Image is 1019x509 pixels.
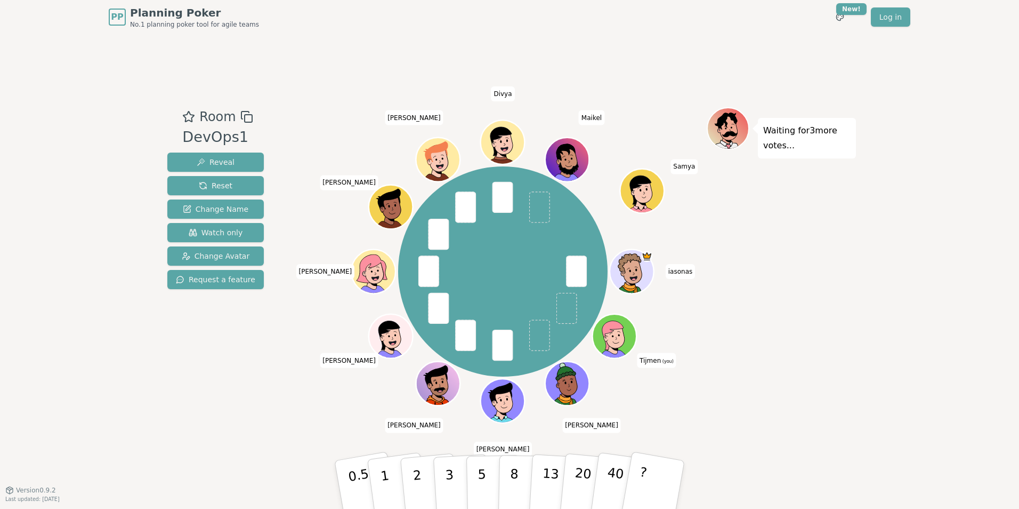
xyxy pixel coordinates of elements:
[176,274,255,285] span: Request a feature
[579,110,604,125] span: Click to change your name
[491,86,514,101] span: Click to change your name
[183,204,248,214] span: Change Name
[661,359,674,363] span: (you)
[296,264,355,279] span: Click to change your name
[182,251,250,261] span: Change Avatar
[666,264,695,279] span: Click to change your name
[167,176,264,195] button: Reset
[189,227,243,238] span: Watch only
[5,496,60,502] span: Last updated: [DATE]
[5,486,56,495] button: Version0.9.2
[167,270,264,289] button: Request a feature
[130,20,259,29] span: No.1 planning poker tool for agile teams
[474,442,532,457] span: Click to change your name
[111,11,123,23] span: PP
[836,3,867,15] div: New!
[871,7,910,27] a: Log in
[199,107,236,126] span: Room
[182,107,195,126] button: Add as favourite
[130,5,259,20] span: Planning Poker
[167,200,264,219] button: Change Name
[16,486,56,495] span: Version 0.9.2
[763,123,851,153] p: Waiting for 3 more votes...
[199,180,232,191] span: Reset
[320,175,378,190] span: Click to change your name
[167,153,264,172] button: Reveal
[167,223,264,242] button: Watch only
[167,246,264,266] button: Change Avatar
[182,126,253,148] div: DevOps1
[385,418,443,433] span: Click to change your name
[830,7,850,27] button: New!
[642,251,653,262] span: iasonas is the host
[670,159,698,174] span: Click to change your name
[594,315,635,357] button: Click to change your avatar
[562,418,621,433] span: Click to change your name
[320,353,378,368] span: Click to change your name
[109,5,259,29] a: PPPlanning PokerNo.1 planning poker tool for agile teams
[197,157,234,168] span: Reveal
[637,353,676,368] span: Click to change your name
[385,110,443,125] span: Click to change your name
